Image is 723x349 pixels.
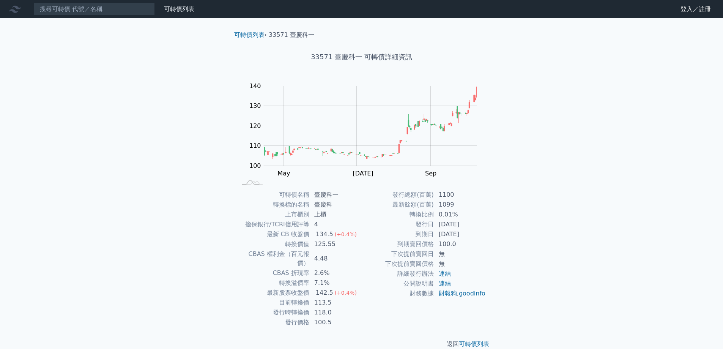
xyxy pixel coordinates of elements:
td: 下次提前賣回價格 [362,259,434,269]
a: 財報狗 [439,290,457,297]
td: 1099 [434,200,486,210]
td: CBAS 折現率 [237,268,310,278]
tspan: [DATE] [353,170,373,177]
td: 最新餘額(百萬) [362,200,434,210]
td: 轉換比例 [362,210,434,220]
td: 臺慶科 [310,200,362,210]
td: 擔保銀行/TCRI信用評等 [237,220,310,229]
td: 詳細發行辦法 [362,269,434,279]
td: 發行價格 [237,317,310,327]
td: 發行總額(百萬) [362,190,434,200]
input: 搜尋可轉債 代號／名稱 [33,3,155,16]
td: 4.48 [310,249,362,268]
td: 118.0 [310,308,362,317]
td: 臺慶科一 [310,190,362,200]
td: 轉換價值 [237,239,310,249]
p: 返回 [228,340,495,349]
td: 4 [310,220,362,229]
td: 轉換標的名稱 [237,200,310,210]
div: 142.5 [314,288,335,297]
td: 到期賣回價格 [362,239,434,249]
tspan: 110 [249,142,261,149]
td: 1100 [434,190,486,200]
td: 2.6% [310,268,362,278]
td: 轉換溢價率 [237,278,310,288]
tspan: May [277,170,290,177]
td: , [434,289,486,298]
td: 最新 CB 收盤價 [237,229,310,239]
span: (+0.4%) [335,231,357,237]
span: (+0.4%) [335,290,357,296]
td: 113.5 [310,298,362,308]
tspan: 100 [249,162,261,169]
h1: 33571 臺慶科一 可轉債詳細資訊 [228,52,495,62]
td: 無 [434,259,486,269]
td: 發行時轉換價 [237,308,310,317]
td: CBAS 權利金（百元報價） [237,249,310,268]
tspan: 140 [249,82,261,90]
td: 發行日 [362,220,434,229]
td: 目前轉換價 [237,298,310,308]
td: 0.01% [434,210,486,220]
td: 公開說明書 [362,279,434,289]
a: 登入／註冊 [674,3,717,15]
a: 連結 [439,280,451,287]
td: 財務數據 [362,289,434,298]
td: 無 [434,249,486,259]
td: 到期日 [362,229,434,239]
td: [DATE] [434,220,486,229]
td: 最新股票收盤價 [237,288,310,298]
a: 可轉債列表 [459,340,489,347]
td: 100.0 [434,239,486,249]
li: › [234,30,267,39]
tspan: 120 [249,122,261,129]
li: 33571 臺慶科一 [269,30,314,39]
g: Chart [246,82,488,177]
td: 下次提前賣回日 [362,249,434,259]
td: 125.55 [310,239,362,249]
a: 連結 [439,270,451,277]
div: 134.5 [314,230,335,239]
tspan: 130 [249,102,261,109]
td: 100.5 [310,317,362,327]
td: [DATE] [434,229,486,239]
td: 7.1% [310,278,362,288]
td: 上櫃 [310,210,362,220]
a: goodinfo [459,290,485,297]
a: 可轉債列表 [164,5,194,13]
td: 上市櫃別 [237,210,310,220]
a: 可轉債列表 [234,31,265,38]
td: 可轉債名稱 [237,190,310,200]
tspan: Sep [425,170,436,177]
